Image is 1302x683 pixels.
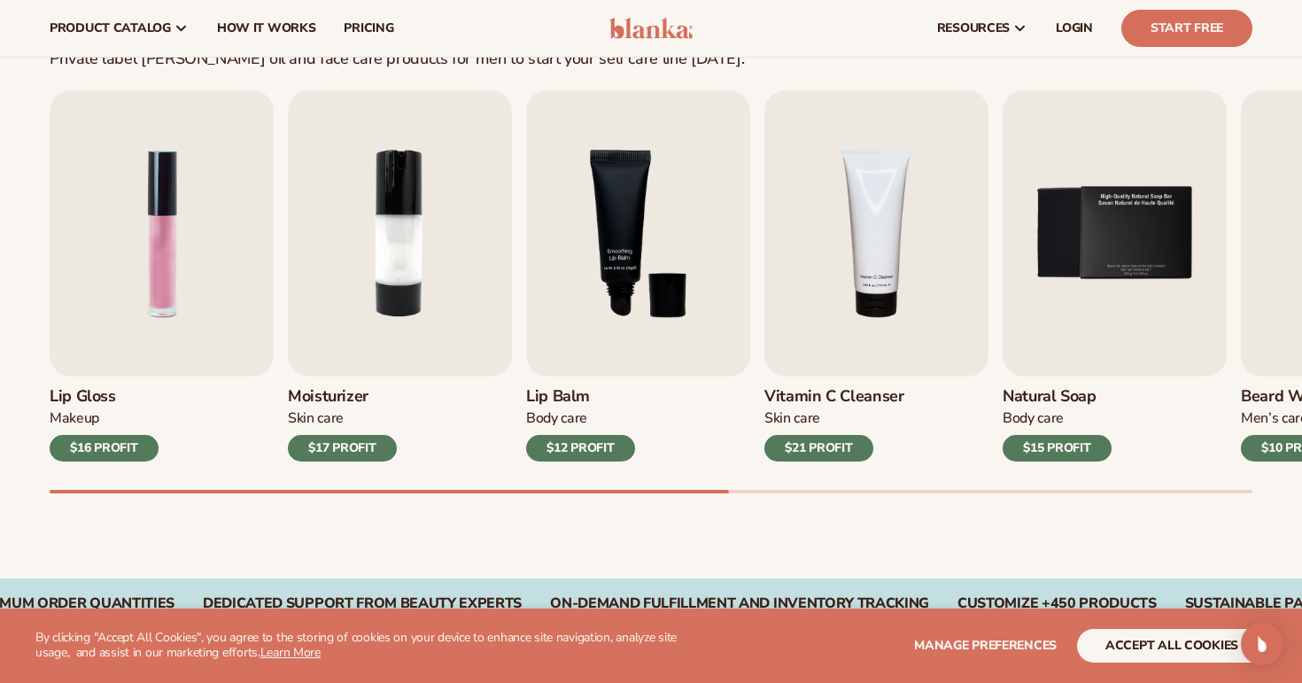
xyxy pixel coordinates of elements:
div: $12 PROFIT [526,435,635,462]
span: LOGIN [1056,21,1093,35]
h3: Lip Gloss [50,387,159,407]
div: Private label [PERSON_NAME] oil and face care products for men to start your self care line [DATE]. [50,50,744,69]
h3: Natural Soap [1003,387,1112,407]
h3: Lip Balm [526,387,635,407]
div: $17 PROFIT [288,435,397,462]
div: Open Intercom Messenger [1241,623,1283,665]
span: How It Works [217,21,316,35]
span: resources [937,21,1010,35]
button: Manage preferences [914,629,1057,663]
div: Makeup [50,409,159,428]
div: CUSTOMIZE +450 PRODUCTS [957,595,1157,612]
p: By clicking "Accept All Cookies", you agree to the storing of cookies on your device to enhance s... [35,631,692,661]
div: $16 PROFIT [50,435,159,462]
a: Start Free [1121,10,1252,47]
div: Skin Care [288,409,397,428]
a: Learn More [260,644,321,661]
button: accept all cookies [1077,629,1267,663]
h3: Moisturizer [288,387,397,407]
div: Skin Care [764,409,904,428]
div: $15 PROFIT [1003,435,1112,462]
span: product catalog [50,21,171,35]
span: Manage preferences [914,637,1057,654]
div: Body Care [1003,409,1112,428]
span: pricing [344,21,393,35]
a: 4 / 9 [764,90,988,462]
h3: Vitamin C Cleanser [764,387,904,407]
a: 2 / 9 [288,90,512,462]
div: Body Care [526,409,635,428]
div: Dedicated Support From Beauty Experts [203,595,522,612]
div: $21 PROFIT [764,435,873,462]
img: logo [609,18,694,39]
a: 3 / 9 [526,90,750,462]
a: 5 / 9 [1003,90,1227,462]
div: On-Demand Fulfillment and Inventory Tracking [550,595,929,612]
a: 1 / 9 [50,90,274,462]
